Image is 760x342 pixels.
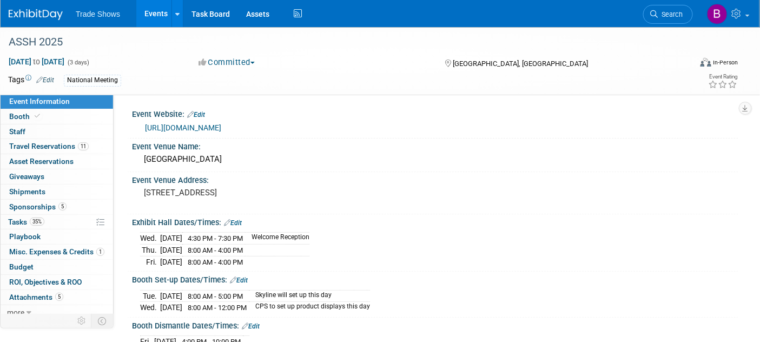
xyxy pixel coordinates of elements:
[707,4,728,24] img: Becca Rensi
[630,56,738,73] div: Event Format
[188,258,243,266] span: 8:00 AM - 4:00 PM
[9,278,82,286] span: ROI, Objectives & ROO
[9,127,25,136] span: Staff
[140,233,160,245] td: Wed.
[658,10,683,18] span: Search
[5,32,676,52] div: ASSH 2025
[188,304,247,312] span: 8:00 AM - 12:00 PM
[132,106,738,120] div: Event Website:
[140,290,160,302] td: Tue.
[9,142,89,150] span: Travel Reservations
[700,58,711,67] img: Format-Inperson.png
[1,305,113,320] a: more
[1,169,113,184] a: Giveaways
[9,262,34,271] span: Budget
[1,139,113,154] a: Travel Reservations11
[132,172,738,186] div: Event Venue Address:
[1,124,113,139] a: Staff
[160,233,182,245] td: [DATE]
[132,139,738,152] div: Event Venue Name:
[709,74,738,80] div: Event Rating
[713,58,738,67] div: In-Person
[9,202,67,211] span: Sponsorships
[55,293,63,301] span: 5
[58,202,67,211] span: 5
[8,74,54,87] td: Tags
[1,260,113,274] a: Budget
[1,245,113,259] a: Misc. Expenses & Credits1
[188,292,243,300] span: 8:00 AM - 5:00 PM
[7,308,24,317] span: more
[230,277,248,284] a: Edit
[249,302,370,313] td: CPS to set up product displays this day
[91,314,114,328] td: Toggle Event Tabs
[30,218,44,226] span: 35%
[245,233,309,245] td: Welcome Reception
[31,57,42,66] span: to
[1,109,113,124] a: Booth
[453,60,588,68] span: [GEOGRAPHIC_DATA], [GEOGRAPHIC_DATA]
[140,302,160,313] td: Wed.
[188,246,243,254] span: 8:00 AM - 4:00 PM
[1,94,113,109] a: Event Information
[9,232,41,241] span: Playbook
[145,123,221,132] a: [URL][DOMAIN_NAME]
[249,290,370,302] td: Skyline will set up this day
[160,302,182,313] td: [DATE]
[242,323,260,330] a: Edit
[224,219,242,227] a: Edit
[140,256,160,267] td: Fri.
[35,113,40,119] i: Booth reservation complete
[9,157,74,166] span: Asset Reservations
[1,215,113,229] a: Tasks35%
[9,172,44,181] span: Giveaways
[9,9,63,20] img: ExhibitDay
[160,245,182,256] td: [DATE]
[9,187,45,196] span: Shipments
[67,59,89,66] span: (3 days)
[96,248,104,256] span: 1
[8,218,44,226] span: Tasks
[9,112,42,121] span: Booth
[64,75,121,86] div: National Meeting
[144,188,373,198] pre: [STREET_ADDRESS]
[195,57,259,68] button: Committed
[188,234,243,242] span: 4:30 PM - 7:30 PM
[1,275,113,290] a: ROI, Objectives & ROO
[160,256,182,267] td: [DATE]
[9,97,70,106] span: Event Information
[140,245,160,256] td: Thu.
[1,229,113,244] a: Playbook
[132,214,738,228] div: Exhibit Hall Dates/Times:
[1,200,113,214] a: Sponsorships5
[78,142,89,150] span: 11
[72,314,91,328] td: Personalize Event Tab Strip
[9,293,63,301] span: Attachments
[8,57,65,67] span: [DATE] [DATE]
[643,5,693,24] a: Search
[1,185,113,199] a: Shipments
[76,10,120,18] span: Trade Shows
[187,111,205,119] a: Edit
[9,247,104,256] span: Misc. Expenses & Credits
[1,290,113,305] a: Attachments5
[132,318,738,332] div: Booth Dismantle Dates/Times:
[1,154,113,169] a: Asset Reservations
[132,272,738,286] div: Booth Set-up Dates/Times:
[36,76,54,84] a: Edit
[160,290,182,302] td: [DATE]
[140,151,730,168] div: [GEOGRAPHIC_DATA]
